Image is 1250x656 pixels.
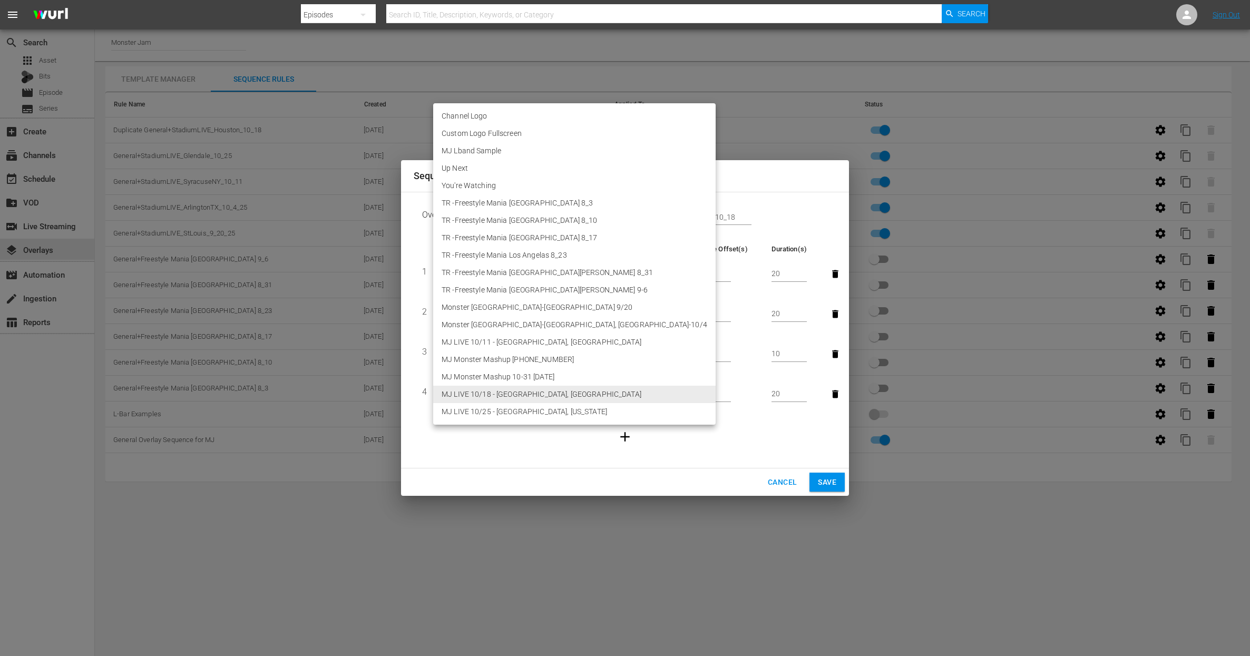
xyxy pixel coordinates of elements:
li: Monster [GEOGRAPHIC_DATA]-[GEOGRAPHIC_DATA] 9/20 [433,299,716,316]
li: MJ Monster Mashup 10-31 [DATE] [433,368,716,386]
li: You're Watching [433,177,716,194]
li: MJ LIVE 10/11 - [GEOGRAPHIC_DATA], [GEOGRAPHIC_DATA] [433,334,716,351]
li: Monster [GEOGRAPHIC_DATA]-[GEOGRAPHIC_DATA], [GEOGRAPHIC_DATA]-10/4 [433,316,716,334]
img: ans4CAIJ8jUAAAAAAAAAAAAAAAAAAAAAAAAgQb4GAAAAAAAAAAAAAAAAAAAAAAAAJMjXAAAAAAAAAAAAAAAAAAAAAAAAgAT5G... [25,3,76,27]
li: MJ LIVE 10/25 - [GEOGRAPHIC_DATA], [US_STATE] [433,403,716,420]
li: TR -Freestyle Mania [GEOGRAPHIC_DATA][PERSON_NAME] 9-6 [433,281,716,299]
li: TR -Freestyle Mania [GEOGRAPHIC_DATA] 8_10 [433,212,716,229]
li: MJ LIVE 10/18 - [GEOGRAPHIC_DATA], [GEOGRAPHIC_DATA] [433,386,716,403]
span: menu [6,8,19,21]
li: TR -Freestyle Mania [GEOGRAPHIC_DATA] 8_3 [433,194,716,212]
span: Search [958,4,985,23]
li: TR -Freestyle Mania [GEOGRAPHIC_DATA][PERSON_NAME] 8_31 [433,264,716,281]
li: Channel Logo [433,107,716,125]
li: Up Next [433,160,716,177]
li: Custom Logo Fullscreen [433,125,716,142]
li: MJ Monster Mashup [PHONE_NUMBER] [433,351,716,368]
li: MJ Lband Sample [433,142,716,160]
li: TR -Freestyle Mania Los Angelas 8_23 [433,247,716,264]
li: TR -Freestyle Mania [GEOGRAPHIC_DATA] 8_17 [433,229,716,247]
a: Sign Out [1213,11,1240,19]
